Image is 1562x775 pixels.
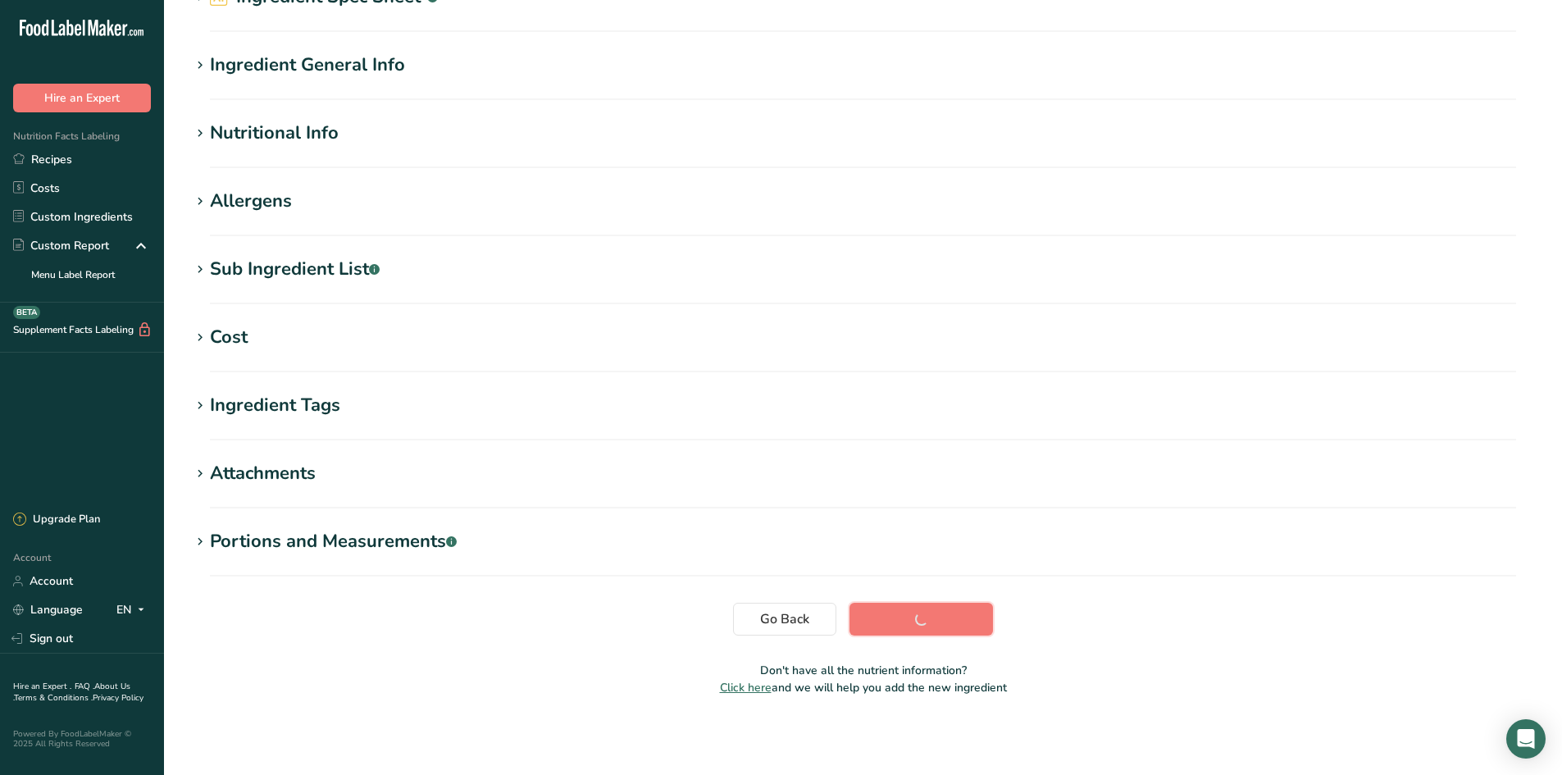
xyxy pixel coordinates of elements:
div: Ingredient General Info [210,52,405,79]
div: BETA [13,306,40,319]
div: Portions and Measurements [210,528,457,555]
div: EN [116,600,151,620]
div: Cost [210,324,248,351]
div: Nutritional Info [210,120,339,147]
a: Privacy Policy [93,692,143,704]
a: Language [13,595,83,624]
div: Open Intercom Messenger [1506,719,1546,759]
div: Powered By FoodLabelMaker © 2025 All Rights Reserved [13,729,151,749]
span: Click here [720,680,772,695]
a: Terms & Conditions . [14,692,93,704]
a: FAQ . [75,681,94,692]
div: Allergens [210,188,292,215]
p: Don't have all the nutrient information? [190,662,1536,679]
div: Upgrade Plan [13,512,100,528]
div: Custom Report [13,237,109,254]
p: and we will help you add the new ingredient [190,679,1536,696]
div: Ingredient Tags [210,392,340,419]
button: Go Back [733,603,836,636]
div: Attachments [210,460,316,487]
a: About Us . [13,681,130,704]
a: Hire an Expert . [13,681,71,692]
span: Go Back [760,609,809,629]
div: Sub Ingredient List [210,256,380,283]
button: Hire an Expert [13,84,151,112]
